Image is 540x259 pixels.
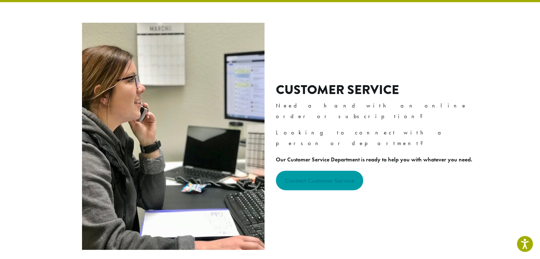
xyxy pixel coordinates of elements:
[276,82,478,98] h2: Customer Service
[276,100,478,122] p: Need a hand with an online order or subscription?
[276,171,364,190] a: Contact Customer Service
[285,176,354,184] strong: Contact Customer Service
[276,156,472,163] strong: Our Customer Service Department is ready to help you with whatever you need.
[276,127,478,149] p: Looking to connect with a person or department?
